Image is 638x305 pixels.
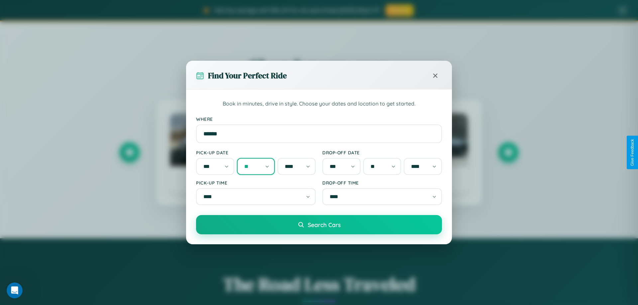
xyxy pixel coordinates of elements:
[308,221,341,228] span: Search Cars
[322,150,442,155] label: Drop-off Date
[196,180,316,186] label: Pick-up Time
[196,215,442,234] button: Search Cars
[196,116,442,122] label: Where
[196,100,442,108] p: Book in minutes, drive in style. Choose your dates and location to get started.
[196,150,316,155] label: Pick-up Date
[208,70,287,81] h3: Find Your Perfect Ride
[322,180,442,186] label: Drop-off Time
